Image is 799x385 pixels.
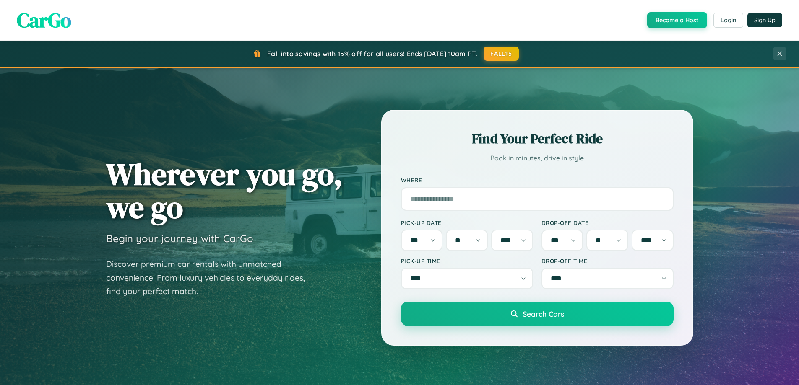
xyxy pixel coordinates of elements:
span: Search Cars [523,309,564,318]
label: Drop-off Time [541,257,674,264]
button: Search Cars [401,302,674,326]
label: Pick-up Time [401,257,533,264]
span: Fall into savings with 15% off for all users! Ends [DATE] 10am PT. [267,49,477,58]
p: Discover premium car rentals with unmatched convenience. From luxury vehicles to everyday rides, ... [106,257,316,298]
button: FALL15 [484,47,519,61]
button: Login [713,13,743,28]
p: Book in minutes, drive in style [401,152,674,164]
h1: Wherever you go, we go [106,158,343,224]
label: Pick-up Date [401,219,533,226]
h2: Find Your Perfect Ride [401,129,674,148]
h3: Begin your journey with CarGo [106,232,253,245]
span: CarGo [17,6,71,34]
label: Where [401,177,674,184]
button: Become a Host [647,12,707,28]
label: Drop-off Date [541,219,674,226]
button: Sign Up [747,13,782,27]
